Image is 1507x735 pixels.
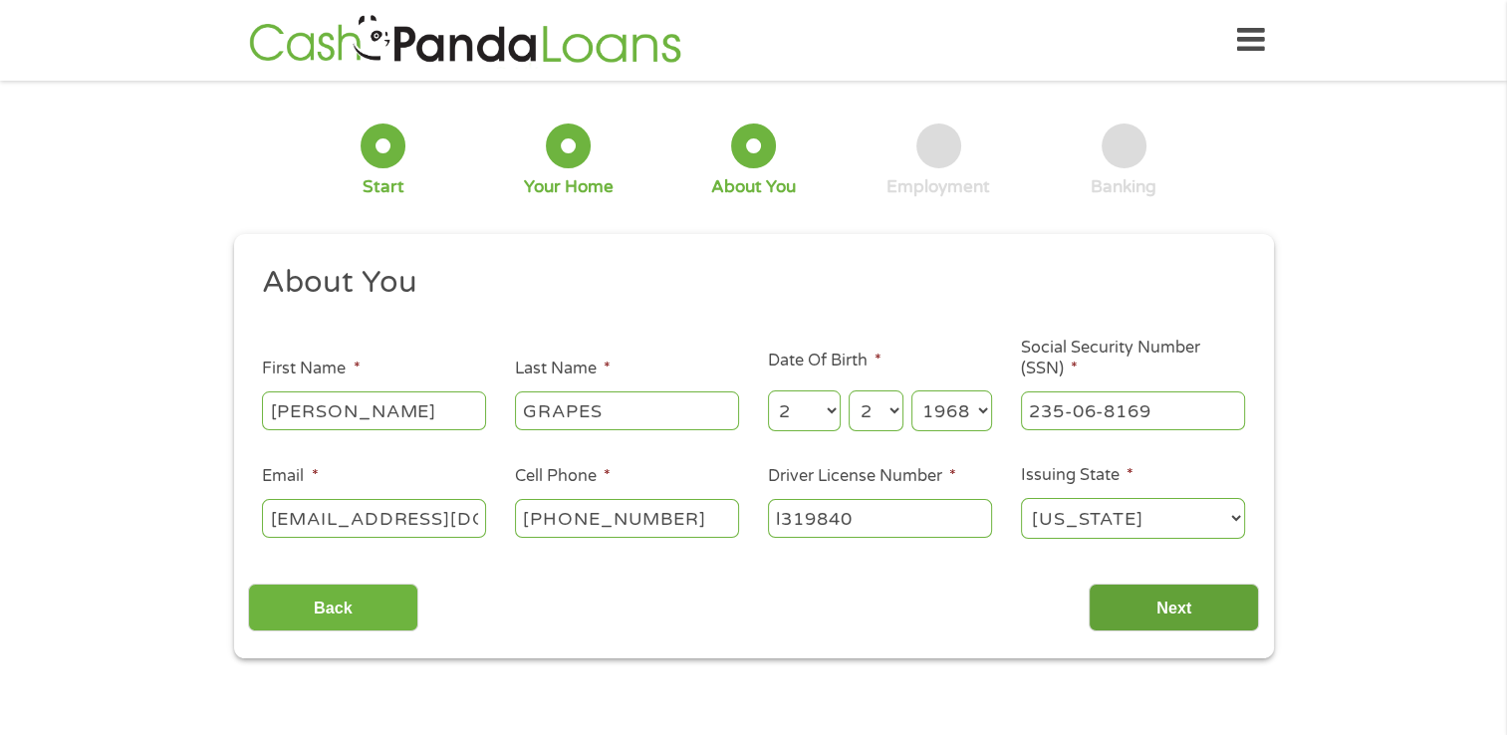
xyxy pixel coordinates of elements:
label: First Name [262,359,360,379]
div: Your Home [524,176,614,198]
input: John [262,391,486,429]
input: (541) 754-3010 [515,499,739,537]
input: 078-05-1120 [1021,391,1245,429]
label: Last Name [515,359,611,379]
div: Banking [1091,176,1156,198]
div: Start [363,176,404,198]
h2: About You [262,263,1230,303]
label: Social Security Number (SSN) [1021,338,1245,379]
label: Email [262,466,318,487]
div: Employment [886,176,990,198]
input: Smith [515,391,739,429]
input: Back [248,584,418,632]
label: Driver License Number [768,466,956,487]
label: Date Of Birth [768,351,881,371]
input: Next [1089,584,1259,632]
label: Cell Phone [515,466,611,487]
label: Issuing State [1021,465,1133,486]
img: GetLoanNow Logo [243,12,687,69]
div: About You [711,176,796,198]
input: john@gmail.com [262,499,486,537]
